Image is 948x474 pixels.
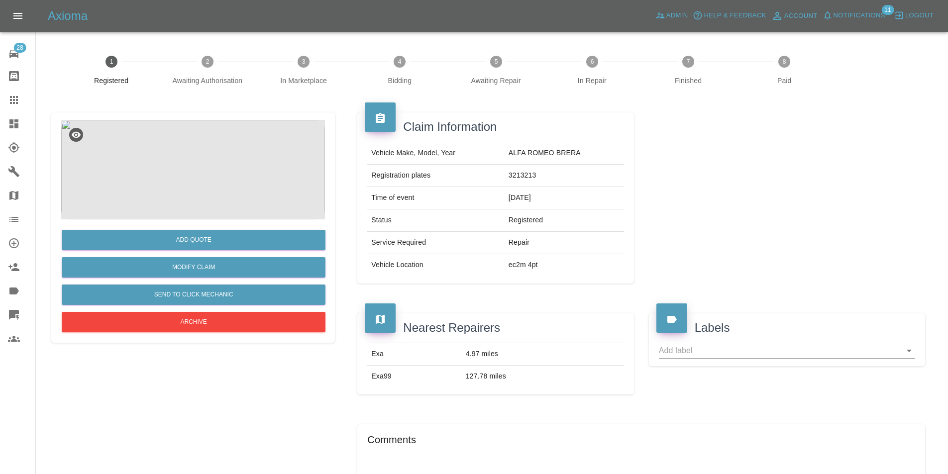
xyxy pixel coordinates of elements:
[13,43,26,53] span: 28
[367,343,461,365] td: Exa
[48,8,88,24] h5: Axioma
[62,230,325,250] button: Add Quote
[690,8,768,23] button: Help & Feedback
[367,365,461,387] td: Exa99
[881,5,894,15] span: 11
[367,432,915,448] h6: Comments
[462,343,624,365] td: 4.97 miles
[704,10,766,21] span: Help & Feedback
[163,76,251,86] span: Awaiting Authorisation
[367,164,505,187] td: Registration plates
[505,209,624,231] td: Registered
[666,10,688,21] span: Admin
[61,120,325,219] img: defaultCar.png
[367,187,505,209] td: Time of event
[62,312,325,332] button: Archive
[769,8,820,24] a: Account
[659,343,900,358] input: Add label
[356,76,444,86] span: Bidding
[302,58,306,65] text: 3
[367,254,505,276] td: Vehicle Location
[452,76,540,86] span: Awaiting Repair
[784,10,818,22] span: Account
[590,58,594,65] text: 6
[644,76,732,86] span: Finished
[505,142,624,164] td: ALFA ROMEO BRERA
[398,58,402,65] text: 4
[206,58,210,65] text: 2
[505,187,624,209] td: [DATE]
[109,58,113,65] text: 1
[494,58,498,65] text: 5
[67,76,155,86] span: Registered
[740,76,829,86] span: Paid
[892,8,936,23] button: Logout
[367,231,505,254] td: Service Required
[365,321,626,335] h4: Nearest Repairers
[656,321,918,335] h4: Labels
[367,142,505,164] td: Vehicle Make, Model, Year
[62,284,325,305] button: Send to Click Mechanic
[687,58,690,65] text: 7
[905,10,934,21] span: Logout
[653,8,691,23] a: Admin
[505,254,624,276] td: ec2m 4pt
[783,58,786,65] text: 8
[62,257,325,278] a: Modify Claim
[834,10,885,21] span: Notifications
[6,4,30,28] button: Open drawer
[902,344,916,358] button: Open
[259,76,347,86] span: In Marketplace
[367,209,505,231] td: Status
[505,231,624,254] td: Repair
[820,8,888,23] button: Notifications
[505,164,624,187] td: 3213213
[365,120,626,134] h4: Claim Information
[548,76,636,86] span: In Repair
[462,365,624,387] td: 127.78 miles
